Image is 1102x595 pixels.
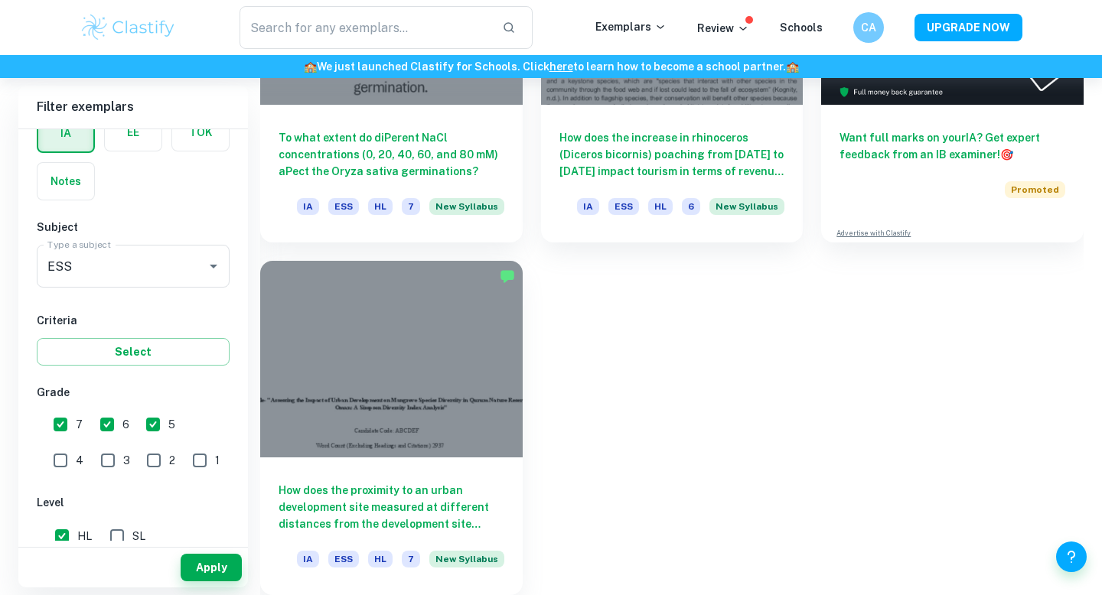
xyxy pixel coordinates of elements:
[429,198,504,215] span: New Syllabus
[840,129,1065,163] h6: Want full marks on your IA ? Get expert feedback from an IB examiner!
[37,338,230,366] button: Select
[122,416,129,433] span: 6
[76,416,83,433] span: 7
[402,551,420,567] span: 7
[429,551,504,567] span: New Syllabus
[181,554,242,581] button: Apply
[215,452,220,469] span: 1
[37,163,94,200] button: Notes
[853,12,884,43] button: CA
[279,482,504,532] h6: How does the proximity to an urban development site measured at different distances from the deve...
[429,198,504,224] div: Starting from the May 2026 session, the ESS IA requirements have changed. We created this exempla...
[169,452,175,469] span: 2
[3,58,1099,75] h6: We just launched Clastify for Schools. Click to learn how to become a school partner.
[500,268,515,284] img: Marked
[172,114,229,151] button: TOK
[709,198,784,215] span: New Syllabus
[304,60,317,73] span: 🏫
[38,115,93,151] button: IA
[915,14,1022,41] button: UPGRADE NOW
[240,6,490,49] input: Search for any exemplars...
[76,452,83,469] span: 4
[37,219,230,236] h6: Subject
[77,528,92,545] span: HL
[168,416,175,433] span: 5
[780,21,823,34] a: Schools
[328,551,359,567] span: ESS
[37,494,230,511] h6: Level
[297,551,319,567] span: IA
[595,18,667,35] p: Exemplars
[37,384,230,401] h6: Grade
[402,198,420,215] span: 7
[203,255,224,277] button: Open
[47,238,111,251] label: Type a subject
[577,198,599,215] span: IA
[559,129,785,180] h6: How does the increase in rhinoceros (Diceros bicornis) poaching from [DATE] to [DATE] impact tour...
[105,114,161,151] button: EE
[549,60,573,73] a: here
[860,19,878,36] h6: CA
[697,20,749,37] p: Review
[80,12,177,43] img: Clastify logo
[279,129,504,180] h6: To what extent do diPerent NaCl concentrations (0, 20, 40, 60, and 80 mM) aPect the Oryza sativa ...
[328,198,359,215] span: ESS
[123,452,130,469] span: 3
[297,198,319,215] span: IA
[368,551,393,567] span: HL
[1056,541,1087,572] button: Help and Feedback
[260,261,523,595] a: How does the proximity to an urban development site measured at different distances from the deve...
[18,86,248,128] h6: Filter exemplars
[1000,148,1013,161] span: 🎯
[648,198,673,215] span: HL
[709,198,784,224] div: Starting from the May 2026 session, the ESS IA requirements have changed. We created this exempla...
[608,198,639,215] span: ESS
[429,551,504,577] div: Starting from the May 2026 session, the ESS IA requirements have changed. We created this exempla...
[786,60,799,73] span: 🏫
[132,528,145,545] span: SL
[836,228,911,239] a: Advertise with Clastify
[682,198,700,215] span: 6
[1005,181,1065,198] span: Promoted
[368,198,393,215] span: HL
[37,312,230,329] h6: Criteria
